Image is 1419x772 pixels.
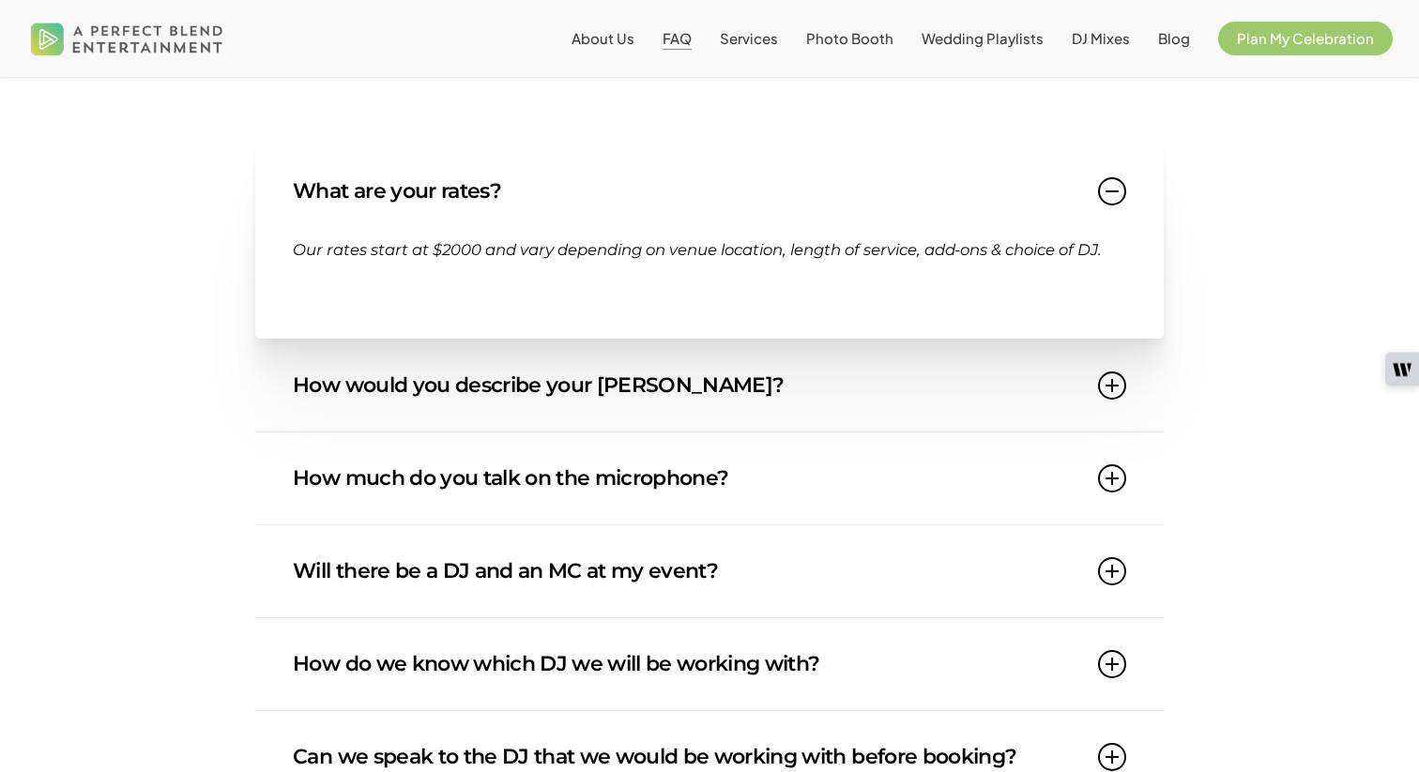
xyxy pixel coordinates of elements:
[1072,29,1130,47] span: DJ Mixes
[922,31,1044,46] a: Wedding Playlists
[663,31,692,46] a: FAQ
[1218,31,1393,46] a: Plan My Celebration
[1158,29,1190,47] span: Blog
[663,29,692,47] span: FAQ
[922,29,1044,47] span: Wedding Playlists
[806,31,893,46] a: Photo Booth
[720,31,778,46] a: Services
[293,432,1126,524] a: How much do you talk on the microphone?
[293,240,1102,259] span: Our rates start at $2000 and vary depending on venue location, length of service, add-ons & choic...
[572,31,634,46] a: About Us
[293,525,1126,617] a: Will there be a DJ and an MC at my event?
[293,340,1126,431] a: How would you describe your [PERSON_NAME]?
[1158,31,1190,46] a: Blog
[293,618,1126,710] a: How do we know which DJ we will be working with?
[572,29,634,47] span: About Us
[293,145,1126,237] a: What are your rates?
[1237,29,1374,47] span: Plan My Celebration
[1072,31,1130,46] a: DJ Mixes
[806,29,893,47] span: Photo Booth
[720,29,778,47] span: Services
[26,8,228,69] img: A Perfect Blend Entertainment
